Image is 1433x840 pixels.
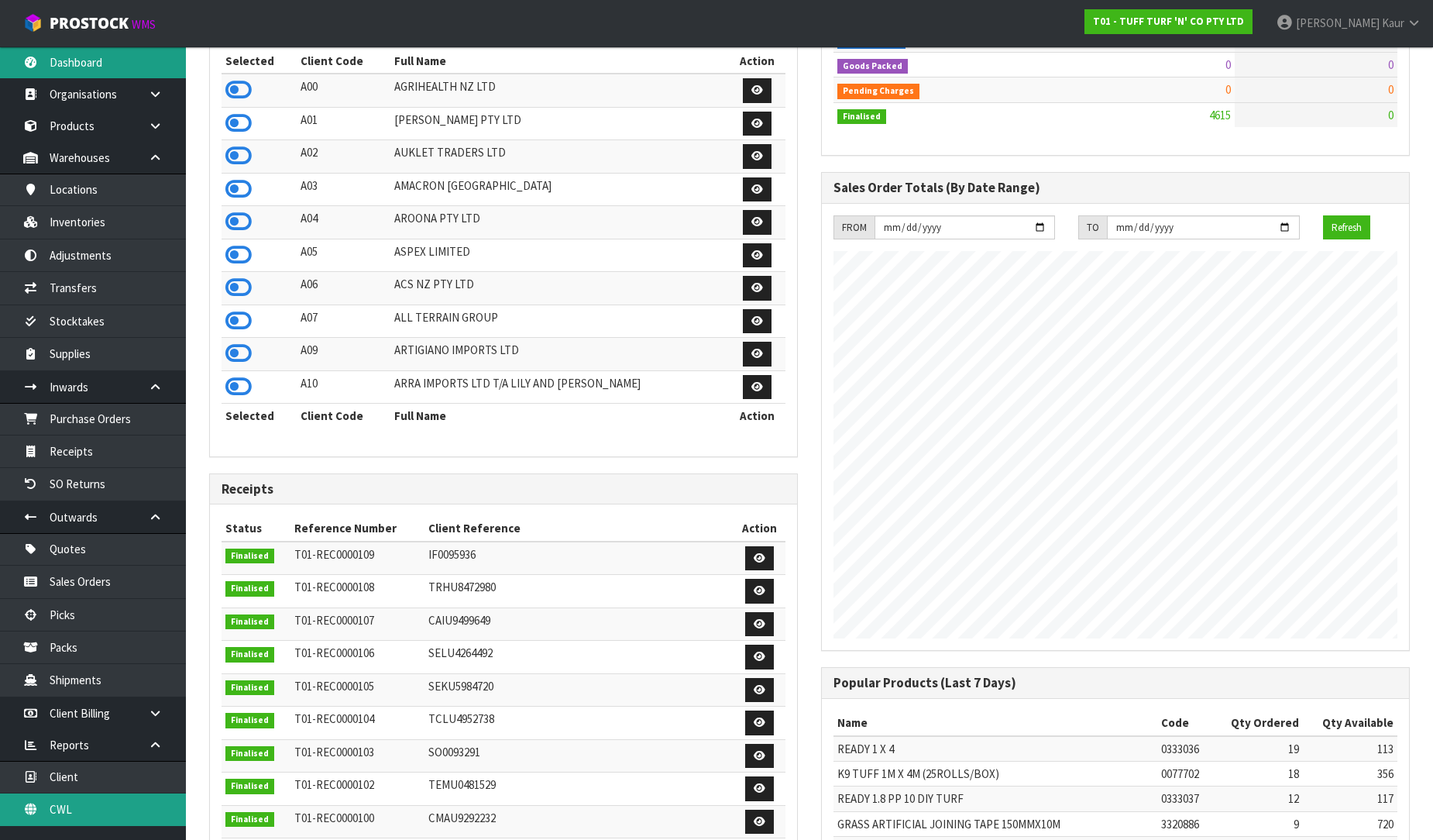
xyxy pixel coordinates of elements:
td: K9 TUFF 1M X 4M (25ROLLS/BOX) [833,761,1157,786]
button: Refresh [1323,215,1370,240]
th: Action [729,49,785,74]
th: Selected [222,49,297,74]
span: Kaur [1382,15,1404,30]
th: Client Reference [424,516,734,541]
td: 0333036 [1157,736,1212,762]
td: [PERSON_NAME] PTY LTD [390,107,729,140]
span: Finalised [225,647,274,663]
span: IF0095936 [428,547,476,562]
span: T01-REC0000102 [294,777,374,792]
th: Name [833,711,1157,735]
td: AUKLET TRADERS LTD [390,140,729,174]
td: ALL TERRAIN GROUP [390,305,729,338]
span: 4615 [1209,108,1231,122]
td: ARRA IMPORTS LTD T/A LILY AND [PERSON_NAME] [390,370,729,404]
td: ACS NZ PTY LTD [390,272,729,305]
h3: Popular Products (Last 7 Days) [833,676,1397,690]
td: 356 [1303,761,1397,786]
span: Goods Packed [837,59,908,74]
th: Client Code [297,49,390,74]
th: Reference Number [290,516,425,541]
span: T01-REC0000108 [294,580,374,594]
th: Client Code [297,404,390,429]
th: Action [734,516,785,541]
span: Finalised [225,746,274,762]
td: A07 [297,305,390,338]
span: Finalised [225,779,274,794]
span: T01-REC0000100 [294,811,374,825]
td: 9 [1212,811,1303,836]
td: A05 [297,239,390,272]
span: Finalised [225,615,274,630]
span: SELU4264492 [428,645,493,660]
th: Qty Available [1303,711,1397,735]
a: T01 - TUFF TURF 'N' CO PTY LTD [1084,9,1253,34]
td: A10 [297,370,390,404]
td: READY 1 X 4 [833,736,1157,762]
span: Pending Charges [837,84,919,99]
span: T01-REC0000104 [294,711,374,726]
th: Qty Ordered [1212,711,1303,735]
td: 117 [1303,787,1397,811]
td: 0077702 [1157,761,1212,786]
div: FROM [833,215,875,240]
span: SO0093291 [428,745,480,759]
th: Full Name [390,404,729,429]
span: 0 [1388,108,1393,122]
span: T01-REC0000106 [294,645,374,660]
td: AROONA PTY LTD [390,206,729,239]
span: Finalised [225,680,274,696]
td: A01 [297,107,390,140]
td: GRASS ARTIFICIAL JOINING TAPE 150MMX10M [833,811,1157,836]
span: Finalised [225,812,274,828]
td: A09 [297,338,390,371]
span: TEMU0481529 [428,777,496,792]
span: Finalised [225,581,274,597]
span: [PERSON_NAME] [1296,15,1380,30]
td: AMACRON [GEOGRAPHIC_DATA] [390,173,729,206]
td: AGRIHEALTH NZ LTD [390,74,729,107]
span: SEKU5984720 [428,679,493,694]
th: Status [222,516,290,541]
td: 720 [1303,811,1397,836]
td: 12 [1212,787,1303,811]
td: ASPEX LIMITED [390,239,729,272]
span: 0 [1388,57,1393,72]
div: TO [1078,215,1107,240]
span: T01-REC0000109 [294,547,374,562]
td: 3320886 [1157,811,1212,836]
td: A02 [297,140,390,174]
td: A03 [297,173,390,206]
td: A00 [297,74,390,107]
span: 0 [1388,82,1393,97]
td: 0333037 [1157,787,1212,811]
td: 113 [1303,736,1397,762]
td: 19 [1212,736,1303,762]
span: TRHU8472980 [428,580,496,594]
strong: T01 - TUFF TURF 'N' CO PTY LTD [1093,15,1244,28]
small: WMS [132,17,156,32]
td: READY 1.8 PP 10 DIY TURF [833,787,1157,811]
td: A06 [297,272,390,305]
span: CMAU9292232 [428,811,496,825]
span: T01-REC0000107 [294,613,374,628]
span: Finalised [225,713,274,728]
th: Full Name [390,49,729,74]
td: A04 [297,206,390,239]
h3: Receipts [222,482,785,497]
span: 0 [1225,82,1231,97]
span: ProStock [50,13,129,33]
img: cube-alt.png [23,13,43,33]
th: Action [729,404,785,429]
span: Finalised [837,109,886,125]
td: 18 [1212,761,1303,786]
span: T01-REC0000105 [294,679,374,694]
span: TCLU4952738 [428,711,494,726]
th: Selected [222,404,297,429]
h3: Sales Order Totals (By Date Range) [833,181,1397,195]
span: T01-REC0000103 [294,745,374,759]
span: 0 [1225,57,1231,72]
span: Finalised [225,549,274,564]
th: Code [1157,711,1212,735]
span: CAIU9499649 [428,613,490,628]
